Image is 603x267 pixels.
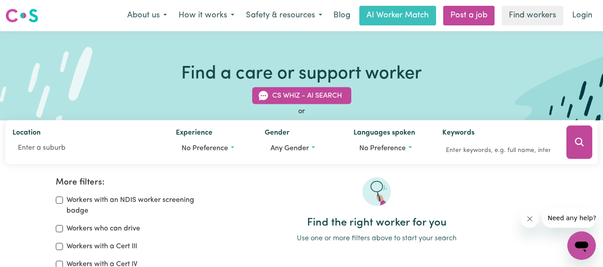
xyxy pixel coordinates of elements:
label: Workers with an NDIS worker screening badge [67,195,196,216]
span: Need any help? [5,6,54,13]
button: How it works [173,6,240,25]
button: Safety & resources [240,6,328,25]
div: or [5,106,598,117]
img: Careseekers logo [5,8,38,24]
button: Worker gender preference [265,140,339,157]
button: Search [566,126,592,159]
span: Any gender [270,145,309,152]
p: Use one or more filters above to start your search [206,233,547,244]
input: Enter a suburb [12,140,162,156]
label: Keywords [442,127,474,140]
h2: More filters: [56,177,196,188]
a: AI Worker Match [359,6,436,25]
label: Gender [265,127,290,140]
iframe: Message from company [542,208,596,228]
a: Careseekers logo [5,5,38,26]
label: Languages spoken [353,127,415,140]
label: Experience [176,127,212,140]
label: Location [12,127,41,140]
iframe: Button to launch messaging window [567,231,596,260]
button: Worker experience options [176,140,250,157]
a: Post a job [443,6,495,25]
button: Worker language preferences [353,140,428,157]
a: Find workers [502,6,563,25]
h1: Find a care or support worker [181,63,422,85]
button: CS Whiz - AI Search [252,87,351,104]
h2: Find the right worker for you [206,217,547,230]
span: No preference [182,145,228,152]
label: Workers who can drive [67,223,140,234]
a: Blog [328,6,356,25]
a: Login [567,6,598,25]
label: Workers with a Cert III [67,241,137,252]
input: Enter keywords, e.g. full name, interests [442,144,554,157]
span: No preference [359,145,406,152]
iframe: Close message [521,210,539,228]
button: About us [121,6,173,25]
